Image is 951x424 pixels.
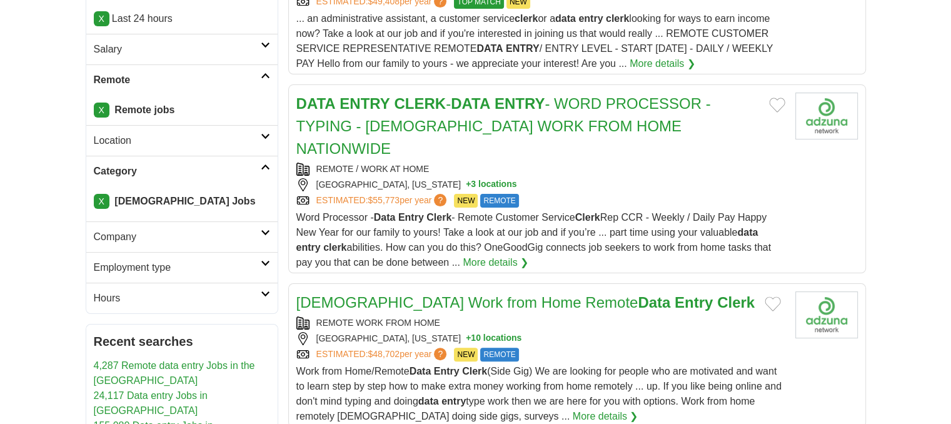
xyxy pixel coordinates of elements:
strong: Data [410,366,431,376]
strong: ENTRY [506,43,540,54]
strong: DATA [296,95,336,112]
img: Company logo [795,291,858,338]
h2: Salary [94,42,261,57]
span: $55,773 [368,195,400,205]
a: ESTIMATED:$48,702per year? [316,348,450,361]
strong: Entry [434,366,460,376]
span: Word Processor - - Remote Customer Service Rep CCR - Weekly / Daily Pay Happy New Year for our fa... [296,212,772,268]
button: +3 locations [466,178,516,191]
h2: Location [94,133,261,148]
strong: clerk [323,242,346,253]
a: X [94,11,109,26]
strong: Clerk [717,294,755,311]
a: Remote [86,64,278,95]
strong: Entry [398,212,424,223]
button: Add to favorite jobs [769,98,785,113]
div: [GEOGRAPHIC_DATA], [US_STATE] [296,178,785,191]
button: Add to favorite jobs [765,296,781,311]
h2: Remote [94,73,261,88]
h2: Hours [94,291,261,306]
strong: Clerk [426,212,451,223]
strong: data [555,13,576,24]
strong: data [418,396,439,406]
p: Last 24 hours [94,11,270,26]
a: Hours [86,283,278,313]
a: ESTIMATED:$55,773per year? [316,194,450,208]
span: ... an administrative assistant, a customer service or a looking for ways to earn income now? Tak... [296,13,773,69]
h2: Employment type [94,260,261,275]
strong: Remote jobs [114,104,174,115]
strong: entry [578,13,603,24]
strong: Data [374,212,396,223]
strong: clerk [515,13,538,24]
strong: clerk [606,13,629,24]
a: 24,117 Data entry Jobs in [GEOGRAPHIC_DATA] [94,390,208,416]
strong: CLERK [394,95,446,112]
span: NEW [454,348,478,361]
span: $48,702 [368,349,400,359]
strong: DATA [476,43,503,54]
a: Location [86,125,278,156]
a: X [94,194,109,209]
button: +10 locations [466,332,521,345]
strong: data [737,227,758,238]
a: More details ❯ [573,409,638,424]
span: Work from Home/Remote (Side Gig) We are looking for people who are motivated and want to learn st... [296,366,782,421]
a: Category [86,156,278,186]
div: [GEOGRAPHIC_DATA], [US_STATE] [296,332,785,345]
strong: entry [296,242,321,253]
span: + [466,178,471,191]
a: X [94,103,109,118]
a: More details ❯ [463,255,528,270]
h2: Recent searches [94,332,270,351]
strong: Entry [675,294,713,311]
strong: [DEMOGRAPHIC_DATA] Jobs [114,196,255,206]
strong: ENTRY [495,95,545,112]
span: ? [434,348,446,360]
h2: Category [94,164,261,179]
strong: Clerk [575,212,600,223]
span: ? [434,194,446,206]
strong: DATA [451,95,490,112]
span: REMOTE [480,348,518,361]
span: + [466,332,471,345]
div: REMOTE WORK FROM HOME [296,316,785,330]
img: Company logo [795,93,858,139]
a: Employment type [86,252,278,283]
a: [DEMOGRAPHIC_DATA] Work from Home RemoteData Entry Clerk [296,294,755,311]
a: 4,287 Remote data entry Jobs in the [GEOGRAPHIC_DATA] [94,360,255,386]
h2: Company [94,230,261,245]
a: DATA ENTRY CLERK-DATA ENTRY- WORD PROCESSOR - TYPING - [DEMOGRAPHIC_DATA] WORK FROM HOME NATIONWIDE [296,95,711,157]
strong: entry [441,396,466,406]
span: REMOTE [480,194,518,208]
strong: Clerk [462,366,487,376]
a: Company [86,221,278,252]
div: REMOTE / WORK AT HOME [296,163,785,176]
span: NEW [454,194,478,208]
a: Salary [86,34,278,64]
strong: ENTRY [340,95,390,112]
strong: Data [638,294,670,311]
a: More details ❯ [630,56,695,71]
